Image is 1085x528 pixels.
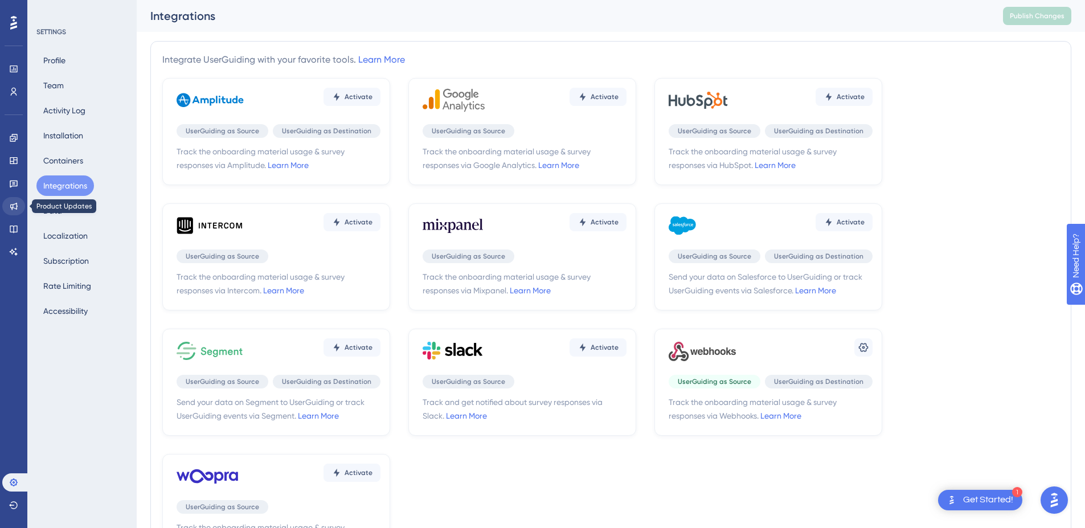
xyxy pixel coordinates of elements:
span: UserGuiding as Source [186,252,259,261]
button: Profile [36,50,72,71]
button: Activate [570,88,627,106]
span: UserGuiding as Source [432,377,505,386]
button: Activate [324,338,380,357]
span: UserGuiding as Destination [774,377,863,386]
span: Track the onboarding material usage & survey responses via Webhooks. [669,395,873,423]
span: UserGuiding as Source [186,377,259,386]
button: Activate [324,88,380,106]
div: Open Get Started! checklist, remaining modules: 1 [938,490,1022,510]
button: Data [36,200,69,221]
span: Publish Changes [1010,11,1064,21]
span: Track the onboarding material usage & survey responses via Google Analytics. [423,145,627,172]
a: Learn More [298,411,339,420]
button: Activate [570,213,627,231]
div: Get Started! [963,494,1013,506]
span: Send your data on Segment to UserGuiding or track UserGuiding events via Segment. [177,395,380,423]
a: Learn More [538,161,579,170]
button: Activity Log [36,100,92,121]
a: Learn More [268,161,309,170]
span: Activate [837,92,865,101]
button: Containers [36,150,90,171]
span: Need Help? [27,3,71,17]
span: Activate [591,92,619,101]
button: Activate [324,464,380,482]
button: Activate [816,213,873,231]
button: Activate [816,88,873,106]
span: UserGuiding as Source [432,126,505,136]
span: Track and get notified about survey responses via Slack. [423,395,627,423]
span: Send your data on Salesforce to UserGuiding or track UserGuiding events via Salesforce. [669,270,873,297]
span: UserGuiding as Source [678,252,751,261]
div: SETTINGS [36,27,129,36]
button: Publish Changes [1003,7,1071,25]
span: UserGuiding as Destination [282,126,371,136]
span: UserGuiding as Source [186,502,259,511]
span: Track the onboarding material usage & survey responses via Intercom. [177,270,380,297]
span: Track the onboarding material usage & survey responses via Mixpanel. [423,270,627,297]
img: launcher-image-alternative-text [945,493,959,507]
span: UserGuiding as Destination [774,252,863,261]
div: Integrate UserGuiding with your favorite tools. [162,53,405,67]
button: Activate [324,213,380,231]
button: Localization [36,226,95,246]
button: Installation [36,125,90,146]
a: Learn More [510,286,551,295]
span: Activate [345,343,372,352]
span: Track the onboarding material usage & survey responses via Amplitude. [177,145,380,172]
span: Activate [345,92,372,101]
span: UserGuiding as Destination [774,126,863,136]
span: Track the onboarding material usage & survey responses via HubSpot. [669,145,873,172]
a: Learn More [755,161,796,170]
span: Activate [837,218,865,227]
a: Learn More [358,54,405,65]
a: Learn More [446,411,487,420]
button: Subscription [36,251,96,271]
button: Integrations [36,175,94,196]
span: UserGuiding as Source [678,377,751,386]
button: Rate Limiting [36,276,98,296]
span: Activate [345,218,372,227]
a: Learn More [760,411,801,420]
span: UserGuiding as Source [432,252,505,261]
a: Learn More [263,286,304,295]
span: UserGuiding as Destination [282,377,371,386]
span: Activate [345,468,372,477]
span: UserGuiding as Source [678,126,751,136]
span: Activate [591,218,619,227]
a: Learn More [795,286,836,295]
div: Integrations [150,8,975,24]
iframe: UserGuiding AI Assistant Launcher [1037,483,1071,517]
div: 1 [1012,487,1022,497]
span: Activate [591,343,619,352]
span: UserGuiding as Source [186,126,259,136]
button: Accessibility [36,301,95,321]
button: Team [36,75,71,96]
button: Activate [570,338,627,357]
